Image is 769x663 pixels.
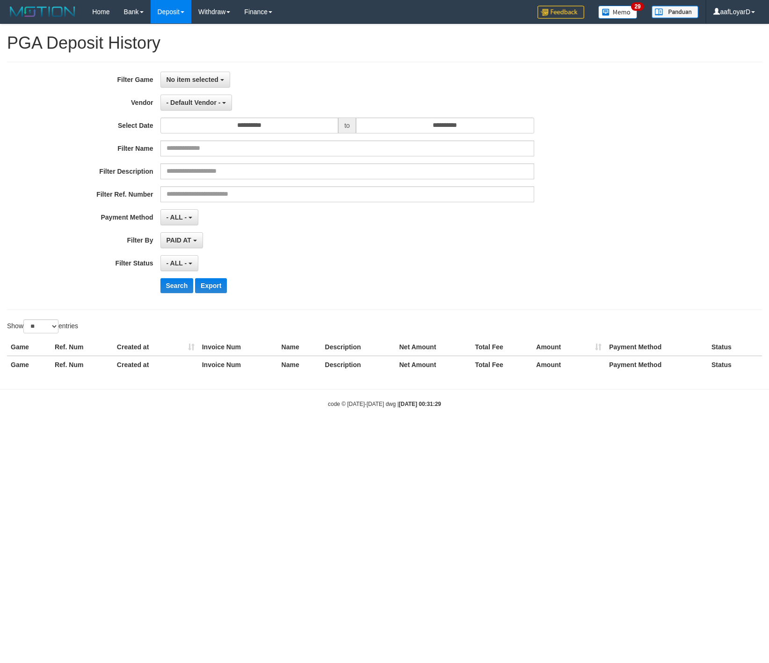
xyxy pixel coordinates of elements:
span: No item selected [167,76,218,83]
th: Net Amount [395,339,471,356]
span: PAID AT [167,236,191,244]
th: Ref. Num [51,339,113,356]
th: Total Fee [471,356,532,373]
th: Payment Method [605,339,708,356]
img: Button%20Memo.svg [598,6,638,19]
th: Amount [532,339,605,356]
span: - ALL - [167,259,187,267]
button: - Default Vendor - [160,95,232,110]
th: Total Fee [471,339,532,356]
button: - ALL - [160,209,198,225]
button: - ALL - [160,255,198,271]
span: to [338,118,356,133]
small: code © [DATE]-[DATE] dwg | [328,401,441,407]
th: Status [708,356,762,373]
img: MOTION_logo.png [7,5,78,19]
th: Amount [532,356,605,373]
button: Search [160,278,194,293]
th: Invoice Num [198,356,278,373]
img: panduan.png [652,6,698,18]
label: Show entries [7,319,78,333]
img: Feedback.jpg [537,6,584,19]
th: Ref. Num [51,356,113,373]
th: Name [278,339,321,356]
span: 29 [631,2,644,11]
select: Showentries [23,319,58,333]
button: PAID AT [160,232,203,248]
span: - ALL - [167,214,187,221]
button: No item selected [160,72,230,88]
strong: [DATE] 00:31:29 [399,401,441,407]
span: - Default Vendor - [167,99,221,106]
th: Description [321,339,396,356]
h1: PGA Deposit History [7,34,762,52]
button: Export [195,278,227,293]
th: Game [7,339,51,356]
th: Name [278,356,321,373]
th: Invoice Num [198,339,278,356]
th: Created at [113,339,198,356]
th: Game [7,356,51,373]
th: Status [708,339,762,356]
th: Net Amount [395,356,471,373]
th: Payment Method [605,356,708,373]
th: Description [321,356,396,373]
th: Created at [113,356,198,373]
